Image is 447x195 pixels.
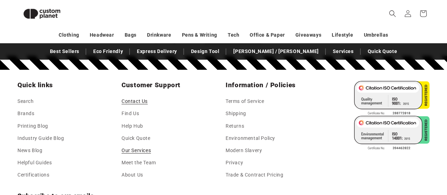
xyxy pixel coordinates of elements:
[122,144,151,157] a: Our Services
[332,29,353,41] a: Lifestyle
[226,81,325,89] h2: Information / Policies
[17,107,35,120] a: Brands
[147,29,171,41] a: Drinkware
[364,29,388,41] a: Umbrellas
[330,120,447,195] iframe: Chat Widget
[133,45,181,58] a: Express Delivery
[188,45,223,58] a: Design Tool
[122,157,156,169] a: Meet the Team
[17,120,48,132] a: Printing Blog
[230,45,322,58] a: [PERSON_NAME] / [PERSON_NAME]
[59,29,79,41] a: Clothing
[226,169,283,181] a: Trade & Contract Pricing
[122,169,143,181] a: About Us
[226,157,243,169] a: Privacy
[17,157,52,169] a: Helpful Guides
[46,45,83,58] a: Best Sellers
[122,97,148,107] a: Contact Us
[385,6,400,21] summary: Search
[329,45,357,58] a: Services
[226,97,264,107] a: Terms of Service
[226,107,246,120] a: Shipping
[226,132,275,144] a: Environmental Policy
[122,107,139,120] a: Find Us
[17,132,64,144] a: Industry Guide Blog
[226,120,244,132] a: Returns
[17,169,49,181] a: Certifications
[17,3,66,25] img: Custom Planet
[250,29,285,41] a: Office & Paper
[125,29,137,41] a: Bags
[364,45,401,58] a: Quick Quote
[17,81,117,89] h2: Quick links
[182,29,217,41] a: Pens & Writing
[226,144,262,157] a: Modern Slavery
[90,45,126,58] a: Eco Friendly
[354,81,430,116] img: ISO 9001 Certified
[17,144,42,157] a: News Blog
[122,120,143,132] a: Help Hub
[17,97,34,107] a: Search
[295,29,321,41] a: Giveaways
[354,116,430,151] img: ISO 14001 Certified
[122,81,221,89] h2: Customer Support
[122,132,151,144] a: Quick Quote
[90,29,114,41] a: Headwear
[228,29,239,41] a: Tech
